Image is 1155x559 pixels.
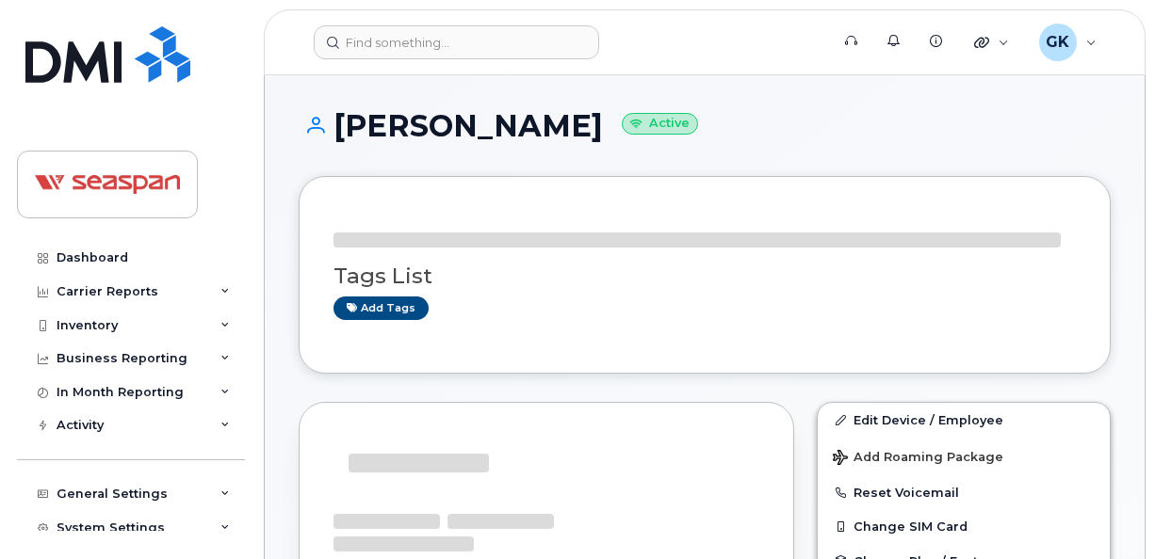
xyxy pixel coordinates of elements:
[333,264,1076,288] h3: Tags List
[833,450,1003,468] span: Add Roaming Package
[333,296,429,320] a: Add tags
[299,109,1111,142] h1: [PERSON_NAME]
[818,403,1110,437] a: Edit Device / Employee
[818,509,1110,543] button: Change SIM Card
[818,437,1110,475] button: Add Roaming Package
[818,475,1110,509] button: Reset Voicemail
[622,113,698,135] small: Active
